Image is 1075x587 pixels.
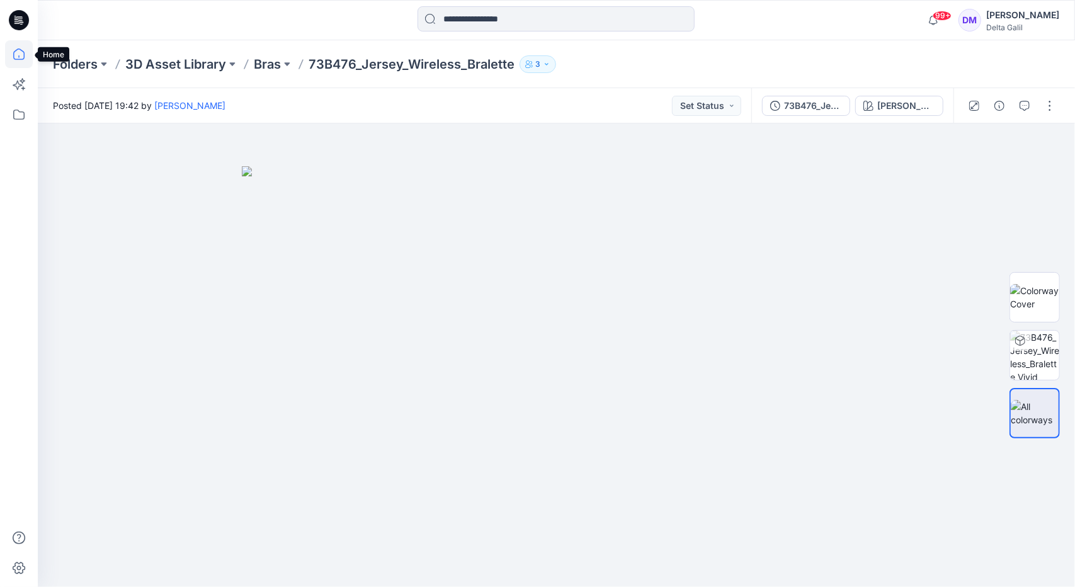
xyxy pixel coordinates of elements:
[535,57,540,71] p: 3
[762,96,850,116] button: 73B476_Jersey_Wireless_Bralette
[125,55,226,73] a: 3D Asset Library
[309,55,515,73] p: 73B476_Jersey_Wireless_Bralette
[53,55,98,73] a: Folders
[520,55,556,73] button: 3
[154,100,225,111] a: [PERSON_NAME]
[986,23,1059,32] div: Delta Galil
[855,96,943,116] button: [PERSON_NAME]
[1011,400,1059,426] img: All colorways
[877,99,935,113] div: [PERSON_NAME]
[53,99,225,112] span: Posted [DATE] 19:42 by
[958,9,981,31] div: DM
[933,11,952,21] span: 99+
[1010,331,1059,380] img: 73B476_Jersey_Wireless_Bralette Vivid White
[989,96,1010,116] button: Details
[254,55,281,73] a: Bras
[1010,284,1059,311] img: Colorway Cover
[986,8,1059,23] div: [PERSON_NAME]
[784,99,842,113] div: 73B476_Jersey_Wireless_Bralette
[242,166,872,587] img: eyJhbGciOiJIUzI1NiIsImtpZCI6IjAiLCJzbHQiOiJzZXMiLCJ0eXAiOiJKV1QifQ.eyJkYXRhIjp7InR5cGUiOiJzdG9yYW...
